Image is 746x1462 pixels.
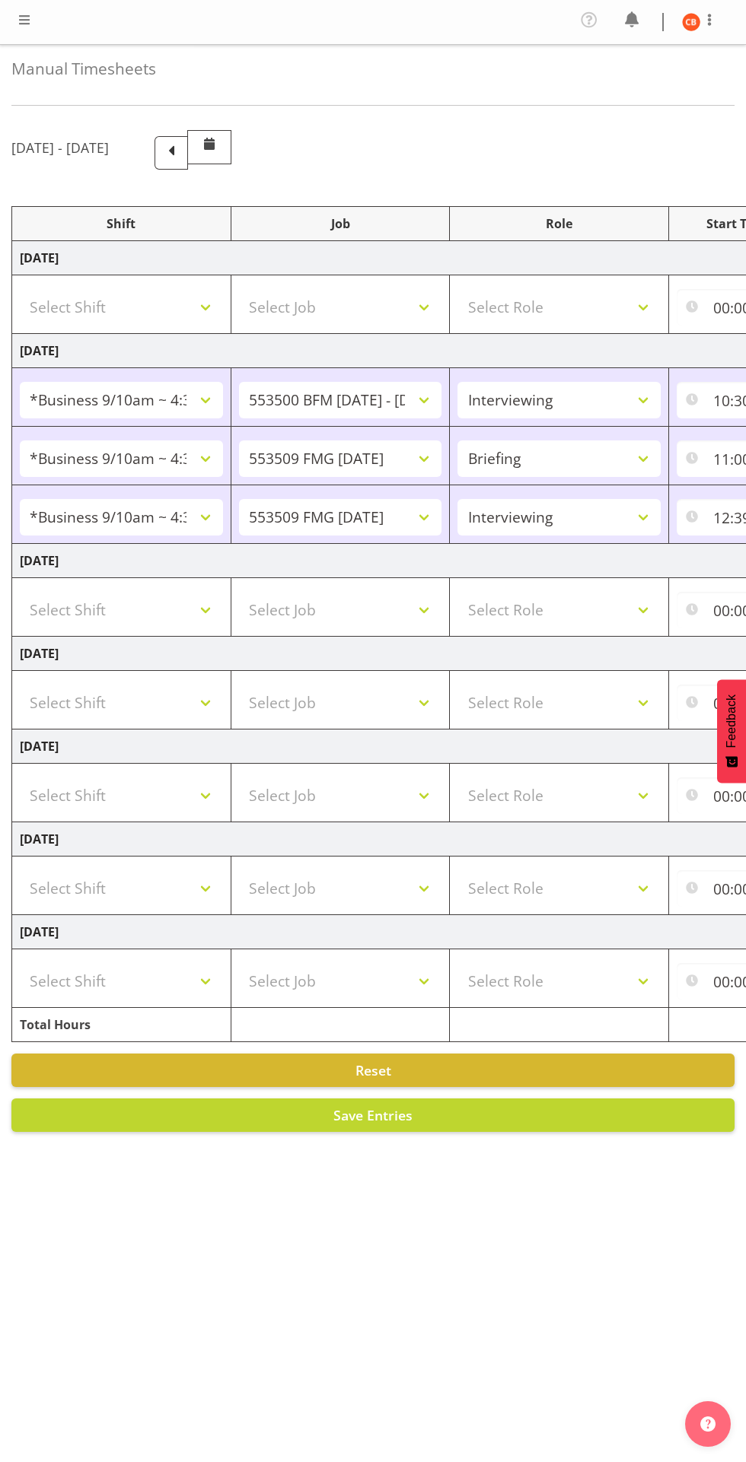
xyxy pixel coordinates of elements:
[12,1008,231,1042] td: Total Hours
[239,215,442,233] div: Job
[682,13,700,31] img: chelsea-bartlett11426.jpg
[355,1061,391,1079] span: Reset
[700,1416,716,1432] img: help-xxl-2.png
[11,139,109,156] h5: [DATE] - [DATE]
[11,1098,735,1132] button: Save Entries
[11,1054,735,1087] button: Reset
[717,679,746,783] button: Feedback - Show survey
[11,60,735,78] h4: Manual Timesheets
[333,1106,413,1124] span: Save Entries
[725,694,738,748] span: Feedback
[20,215,223,233] div: Shift
[457,215,661,233] div: Role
